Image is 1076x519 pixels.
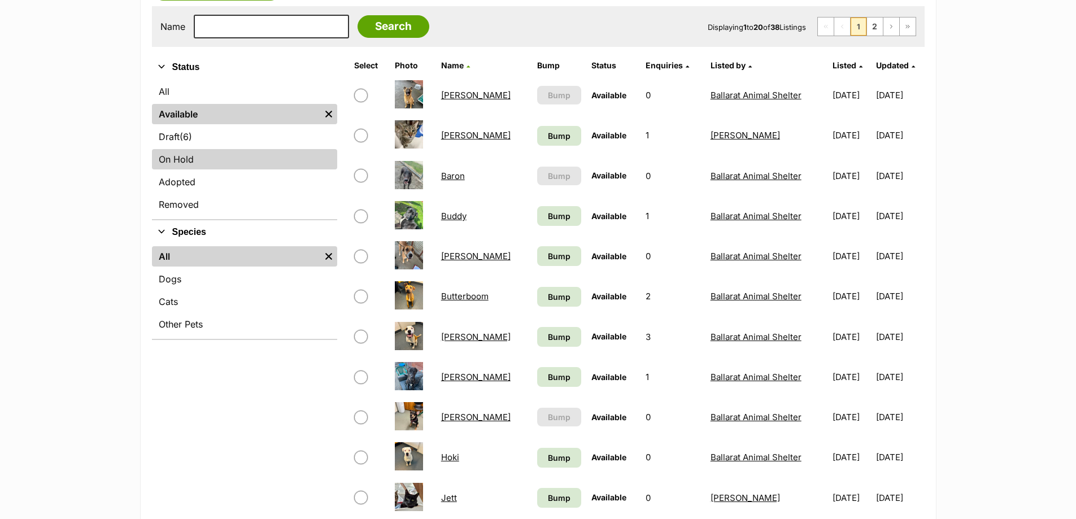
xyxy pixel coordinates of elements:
[876,76,923,115] td: [DATE]
[876,116,923,155] td: [DATE]
[537,287,581,307] a: Bump
[152,194,337,215] a: Removed
[828,317,875,356] td: [DATE]
[537,206,581,226] a: Bump
[441,60,470,70] a: Name
[537,167,581,185] button: Bump
[770,23,779,32] strong: 38
[876,438,923,477] td: [DATE]
[537,246,581,266] a: Bump
[591,90,626,100] span: Available
[828,156,875,195] td: [DATE]
[711,372,801,382] a: Ballarat Animal Shelter
[441,291,489,302] a: Butterboom
[537,367,581,387] a: Bump
[548,170,570,182] span: Bump
[441,412,511,422] a: [PERSON_NAME]
[833,60,856,70] span: Listed
[646,60,689,70] a: Enquiries
[876,237,923,276] td: [DATE]
[533,56,586,75] th: Bump
[591,332,626,341] span: Available
[587,56,640,75] th: Status
[828,197,875,235] td: [DATE]
[152,225,337,239] button: Species
[152,314,337,334] a: Other Pets
[441,90,511,101] a: [PERSON_NAME]
[537,126,581,146] a: Bump
[851,18,866,36] span: Page 1
[641,116,704,155] td: 1
[180,130,192,143] span: (6)
[711,171,801,181] a: Ballarat Animal Shelter
[548,371,570,383] span: Bump
[441,372,511,382] a: [PERSON_NAME]
[152,104,320,124] a: Available
[711,291,801,302] a: Ballarat Animal Shelter
[441,211,467,221] a: Buddy
[828,398,875,437] td: [DATE]
[591,251,626,261] span: Available
[711,130,780,141] a: [PERSON_NAME]
[441,332,511,342] a: [PERSON_NAME]
[537,327,581,347] a: Bump
[828,116,875,155] td: [DATE]
[591,291,626,301] span: Available
[828,76,875,115] td: [DATE]
[548,210,570,222] span: Bump
[320,104,337,124] a: Remove filter
[591,452,626,462] span: Available
[358,15,429,38] input: Search
[548,89,570,101] span: Bump
[441,452,459,463] a: Hoki
[828,438,875,477] td: [DATE]
[152,291,337,312] a: Cats
[548,331,570,343] span: Bump
[320,246,337,267] a: Remove filter
[537,448,581,468] a: Bump
[548,291,570,303] span: Bump
[646,60,683,70] span: translation missing: en.admin.listings.index.attributes.enquiries
[152,172,337,192] a: Adopted
[641,197,704,235] td: 1
[537,86,581,104] button: Bump
[711,251,801,261] a: Ballarat Animal Shelter
[152,81,337,102] a: All
[641,357,704,396] td: 1
[441,251,511,261] a: [PERSON_NAME]
[818,18,834,36] span: First page
[591,171,626,180] span: Available
[817,17,916,36] nav: Pagination
[641,438,704,477] td: 0
[591,412,626,422] span: Available
[711,90,801,101] a: Ballarat Animal Shelter
[152,60,337,75] button: Status
[876,478,923,517] td: [DATE]
[641,76,704,115] td: 0
[548,250,570,262] span: Bump
[828,237,875,276] td: [DATE]
[876,60,909,70] span: Updated
[152,269,337,289] a: Dogs
[152,127,337,147] a: Draft
[548,130,570,142] span: Bump
[160,21,185,32] label: Name
[441,171,465,181] a: Baron
[390,56,435,75] th: Photo
[548,411,570,423] span: Bump
[708,23,806,32] span: Displaying to of Listings
[743,23,747,32] strong: 1
[641,317,704,356] td: 3
[548,452,570,464] span: Bump
[441,130,511,141] a: [PERSON_NAME]
[441,60,464,70] span: Name
[711,60,746,70] span: Listed by
[828,357,875,396] td: [DATE]
[537,488,581,508] a: Bump
[876,156,923,195] td: [DATE]
[350,56,389,75] th: Select
[711,412,801,422] a: Ballarat Animal Shelter
[441,492,457,503] a: Jett
[876,277,923,316] td: [DATE]
[833,60,862,70] a: Listed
